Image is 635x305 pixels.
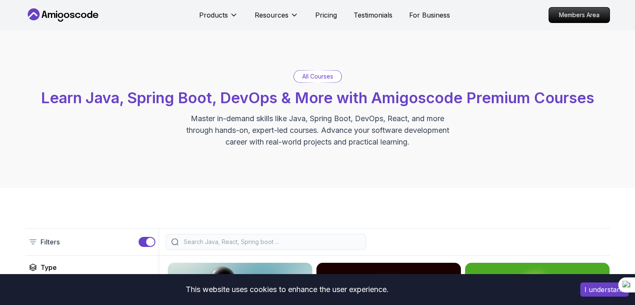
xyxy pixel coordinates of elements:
div: This website uses cookies to enhance the user experience. [6,280,568,299]
p: Master in-demand skills like Java, Spring Boot, DevOps, React, and more through hands-on, expert-... [177,113,458,148]
p: Resources [255,10,288,20]
a: Members Area [549,7,610,23]
a: Testimonials [354,10,392,20]
a: For Business [409,10,450,20]
p: Members Area [549,8,610,23]
a: Pricing [315,10,337,20]
p: All Courses [302,72,333,81]
p: Filters [40,237,60,247]
button: Accept cookies [580,282,629,297]
button: Products [199,10,238,27]
button: Resources [255,10,299,27]
span: Learn Java, Spring Boot, DevOps & More with Amigoscode Premium Courses [41,89,594,107]
h2: Type [40,262,57,272]
input: Search Java, React, Spring boot ... [182,238,361,246]
p: Products [199,10,228,20]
